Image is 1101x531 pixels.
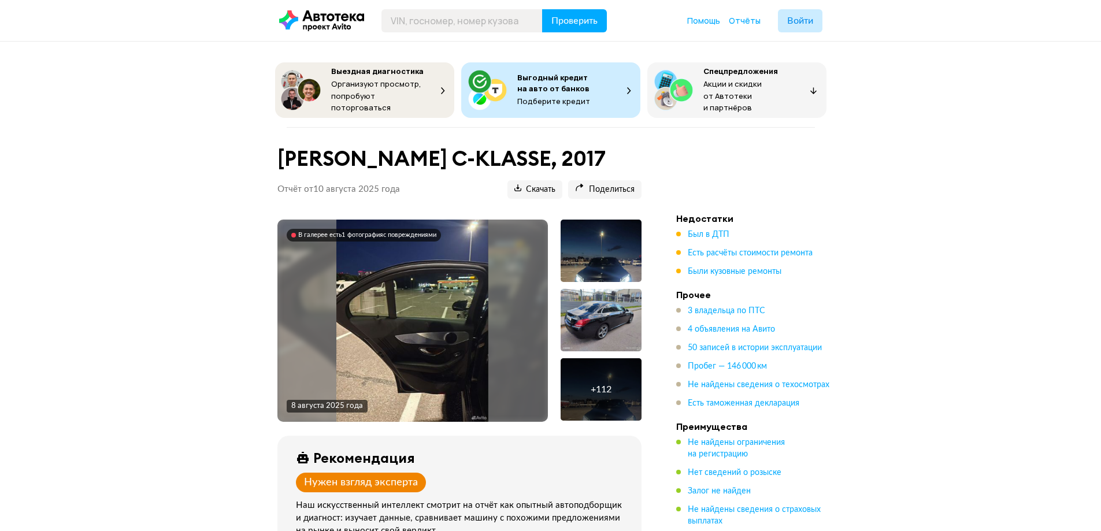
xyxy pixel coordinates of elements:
[591,384,611,395] div: + 112
[729,15,761,26] span: Отчёты
[688,268,781,276] span: Были кузовные ремонты
[517,96,590,106] span: Подберите кредит
[313,450,415,466] div: Рекомендация
[676,289,838,300] h4: Прочее
[277,146,642,171] h1: [PERSON_NAME] C-KLASSE, 2017
[461,62,640,118] button: Выгодный кредит на авто от банковПодберите кредит
[331,66,424,76] span: Выездная диагностика
[517,72,590,94] span: Выгодный кредит на авто от банков
[275,62,454,118] button: Выездная диагностикаОрганизуют просмотр, попробуют поторговаться
[688,325,775,333] span: 4 объявления на Авито
[703,79,762,113] span: Акции и скидки от Автотеки и партнёров
[676,421,838,432] h4: Преимущества
[507,180,562,199] button: Скачать
[687,15,720,27] a: Помощь
[291,401,363,411] div: 8 августа 2025 года
[381,9,543,32] input: VIN, госномер, номер кузова
[688,231,729,239] span: Был в ДТП
[688,249,813,257] span: Есть расчёты стоимости ремонта
[688,487,751,495] span: Залог не найден
[304,476,418,489] div: Нужен взгляд эксперта
[298,231,436,239] div: В галерее есть 1 фотография с повреждениями
[336,220,488,422] img: Main car
[331,79,421,113] span: Организуют просмотр, попробуют поторговаться
[787,16,813,25] span: Войти
[647,62,826,118] button: СпецпредложенияАкции и скидки от Автотеки и партнёров
[778,9,822,32] button: Войти
[688,344,822,352] span: 50 записей в истории эксплуатации
[703,66,778,76] span: Спецпредложения
[688,506,821,525] span: Не найдены сведения о страховых выплатах
[575,184,635,195] span: Поделиться
[551,16,598,25] span: Проверить
[277,184,400,195] p: Отчёт от 10 августа 2025 года
[514,184,555,195] span: Скачать
[542,9,607,32] button: Проверить
[729,15,761,27] a: Отчёты
[688,307,765,315] span: 3 владельца по ПТС
[688,439,785,458] span: Не найдены ограничения на регистрацию
[688,469,781,477] span: Нет сведений о розыске
[688,362,767,370] span: Пробег — 146 000 км
[676,213,838,224] h4: Недостатки
[687,15,720,26] span: Помощь
[688,381,829,389] span: Не найдены сведения о техосмотрах
[688,399,799,407] span: Есть таможенная декларация
[568,180,642,199] button: Поделиться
